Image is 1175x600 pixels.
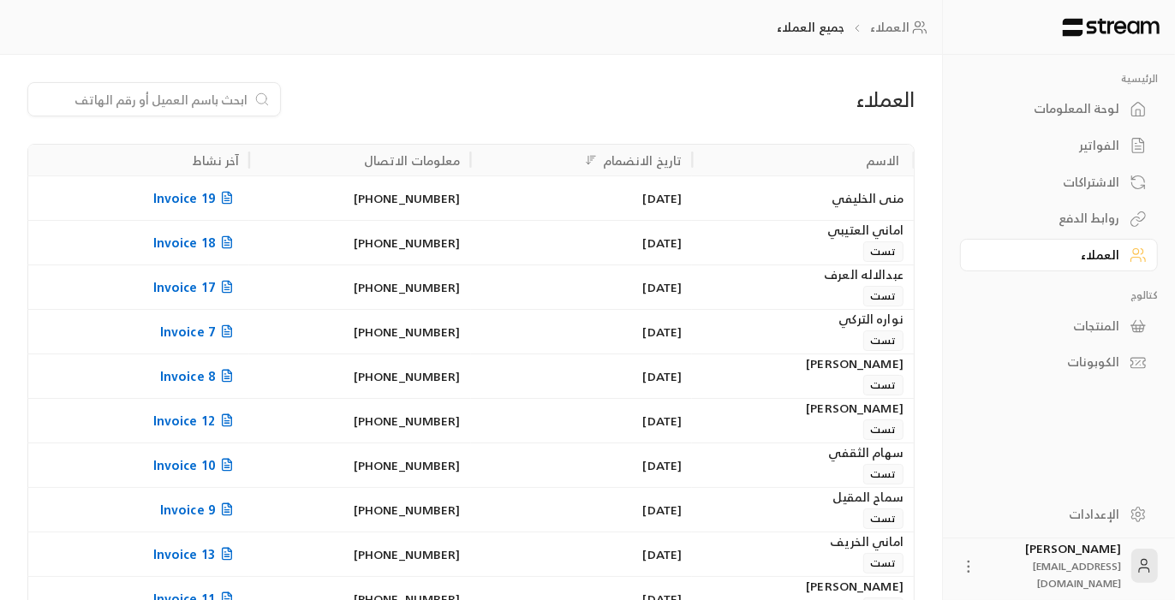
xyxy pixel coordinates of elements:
span: Invoice 17 [153,276,239,298]
div: [DATE] [481,443,683,487]
div: روابط الدفع [981,210,1119,227]
div: [DATE] [481,221,683,264]
div: الفواتير [981,137,1119,154]
div: [DATE] [481,310,683,353]
div: [DATE] [481,532,683,576]
div: [PHONE_NUMBER] [259,354,461,398]
span: تست [863,464,904,484]
span: Invoice 19 [153,187,239,209]
a: العملاء [960,239,1158,272]
a: الاشتراكات [960,165,1158,199]
div: [PERSON_NAME] [987,540,1121,591]
span: Invoice 7 [160,321,239,342]
a: العملاء [870,19,933,36]
p: الرئيسية [960,72,1158,86]
div: [PERSON_NAME] [702,399,904,418]
div: العملاء [981,247,1119,264]
div: [DATE] [481,399,683,443]
div: [PHONE_NUMBER] [259,443,461,487]
a: الكوبونات [960,346,1158,379]
div: تاريخ الانضمام [603,150,683,171]
div: [DATE] [481,265,683,309]
div: آخر نشاط [193,150,239,171]
span: تست [863,508,904,529]
span: تست [863,330,904,351]
div: [DATE] [481,176,683,220]
div: اماني العتيبي [702,221,904,240]
div: سماح المقيل [702,488,904,507]
div: الاشتراكات [981,174,1119,191]
a: الفواتير [960,129,1158,163]
div: [PHONE_NUMBER] [259,176,461,220]
div: منى الخليفي [702,176,904,220]
div: [PHONE_NUMBER] [259,221,461,264]
div: [PHONE_NUMBER] [259,399,461,443]
div: لوحة المعلومات [981,100,1119,117]
div: [PHONE_NUMBER] [259,532,461,576]
span: Invoice 12 [153,410,239,431]
span: تست [863,286,904,306]
div: الكوبونات [981,353,1119,371]
span: [EMAIL_ADDRESS][DOMAIN_NAME] [1033,557,1121,592]
div: [PHONE_NUMBER] [259,265,461,309]
a: لوحة المعلومات [960,92,1158,126]
div: [DATE] [481,488,683,532]
div: عبدالاله العرف [702,265,904,284]
img: Logo [1061,18,1161,37]
div: [PERSON_NAME] [702,354,904,373]
span: Invoice 13 [153,544,239,565]
div: اماني الخريف [702,532,904,551]
div: الاسم [866,150,900,171]
span: Invoice 8 [160,365,239,387]
div: سهام الثقفي [702,443,904,462]
input: ابحث باسم العميل أو رقم الهاتف [39,90,248,109]
span: Invoice 18 [153,232,239,253]
span: تست [863,241,904,262]
a: روابط الدفع [960,202,1158,235]
a: الإعدادات [960,497,1158,531]
div: معلومات الاتصال [364,150,461,171]
div: [PHONE_NUMBER] [259,310,461,353]
button: Sort [581,150,601,170]
div: [PHONE_NUMBER] [259,488,461,532]
div: [PERSON_NAME] [702,577,904,596]
span: Invoice 10 [153,454,239,476]
div: [DATE] [481,354,683,398]
div: نواره التركي [702,310,904,329]
span: تست [863,553,904,573]
p: كتالوج [960,288,1158,302]
nav: breadcrumb [777,19,933,36]
div: الإعدادات [981,506,1119,523]
span: تست [863,419,904,440]
p: جميع العملاء [777,19,844,36]
span: تست [863,375,904,395]
a: المنتجات [960,309,1158,342]
div: المنتجات [981,318,1119,335]
div: العملاء [630,86,915,113]
span: Invoice 9 [160,499,239,520]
